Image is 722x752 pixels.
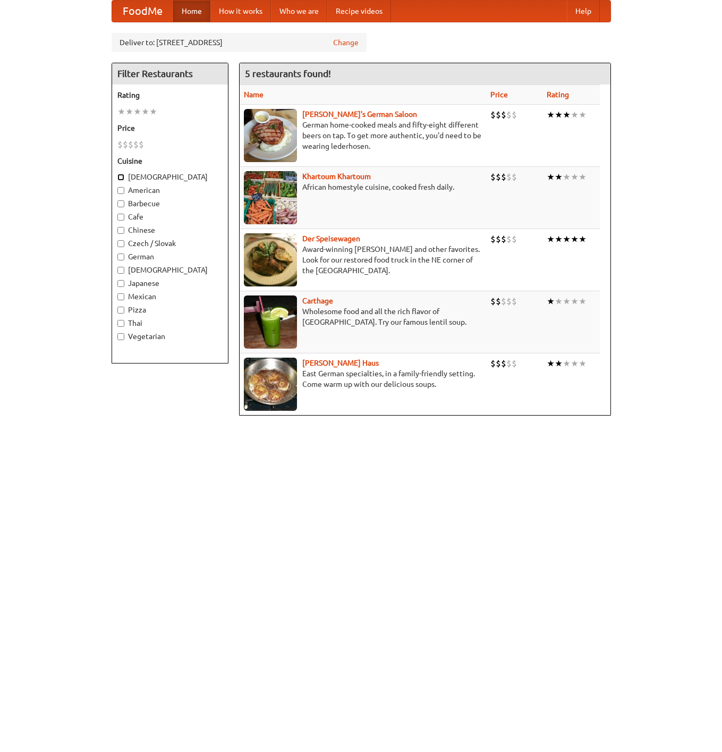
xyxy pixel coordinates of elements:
[117,212,223,222] label: Cafe
[512,171,517,183] li: $
[117,280,124,287] input: Japanese
[117,318,223,328] label: Thai
[547,295,555,307] li: ★
[244,90,264,99] a: Name
[117,254,124,260] input: German
[117,139,123,150] li: $
[327,1,391,22] a: Recipe videos
[571,109,579,121] li: ★
[244,306,482,327] p: Wholesome food and all the rich flavor of [GEOGRAPHIC_DATA]. Try our famous lentil soup.
[490,358,496,369] li: $
[496,109,501,121] li: $
[579,358,587,369] li: ★
[555,358,563,369] li: ★
[547,358,555,369] li: ★
[512,358,517,369] li: $
[117,227,124,234] input: Chinese
[271,1,327,22] a: Who we are
[117,198,223,209] label: Barbecue
[547,171,555,183] li: ★
[128,139,133,150] li: $
[117,238,223,249] label: Czech / Slovak
[117,185,223,196] label: American
[555,233,563,245] li: ★
[244,109,297,162] img: esthers.jpg
[512,233,517,245] li: $
[302,110,417,119] a: [PERSON_NAME]'s German Saloon
[117,187,124,194] input: American
[501,295,506,307] li: $
[563,109,571,121] li: ★
[117,123,223,133] h5: Price
[210,1,271,22] a: How it works
[490,295,496,307] li: $
[579,109,587,121] li: ★
[117,225,223,235] label: Chinese
[547,109,555,121] li: ★
[149,106,157,117] li: ★
[547,233,555,245] li: ★
[506,295,512,307] li: $
[501,358,506,369] li: $
[117,265,223,275] label: [DEMOGRAPHIC_DATA]
[547,90,569,99] a: Rating
[244,295,297,349] img: carthage.jpg
[302,359,379,367] b: [PERSON_NAME] Haus
[117,106,125,117] li: ★
[571,233,579,245] li: ★
[123,139,128,150] li: $
[117,278,223,289] label: Japanese
[333,37,359,48] a: Change
[133,106,141,117] li: ★
[555,171,563,183] li: ★
[512,295,517,307] li: $
[117,305,223,315] label: Pizza
[244,368,482,390] p: East German specialties, in a family-friendly setting. Come warm up with our delicious soups.
[496,233,501,245] li: $
[244,182,482,192] p: African homestyle cuisine, cooked fresh daily.
[117,293,124,300] input: Mexican
[117,156,223,166] h5: Cuisine
[506,109,512,121] li: $
[117,214,124,221] input: Cafe
[133,139,139,150] li: $
[563,233,571,245] li: ★
[512,109,517,121] li: $
[244,233,297,286] img: speisewagen.jpg
[501,171,506,183] li: $
[244,120,482,151] p: German home-cooked meals and fifty-eight different beers on tap. To get more authentic, you'd nee...
[555,109,563,121] li: ★
[117,333,124,340] input: Vegetarian
[117,251,223,262] label: German
[117,90,223,100] h5: Rating
[579,171,587,183] li: ★
[117,240,124,247] input: Czech / Slovak
[117,320,124,327] input: Thai
[571,295,579,307] li: ★
[579,233,587,245] li: ★
[506,358,512,369] li: $
[571,171,579,183] li: ★
[579,295,587,307] li: ★
[117,307,124,314] input: Pizza
[490,109,496,121] li: $
[139,139,144,150] li: $
[501,109,506,121] li: $
[490,90,508,99] a: Price
[112,63,228,85] h4: Filter Restaurants
[117,331,223,342] label: Vegetarian
[490,233,496,245] li: $
[567,1,600,22] a: Help
[563,171,571,183] li: ★
[112,1,173,22] a: FoodMe
[244,171,297,224] img: khartoum.jpg
[496,295,501,307] li: $
[555,295,563,307] li: ★
[302,172,371,181] a: Khartoum Khartoum
[117,172,223,182] label: [DEMOGRAPHIC_DATA]
[302,234,360,243] a: Der Speisewagen
[490,171,496,183] li: $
